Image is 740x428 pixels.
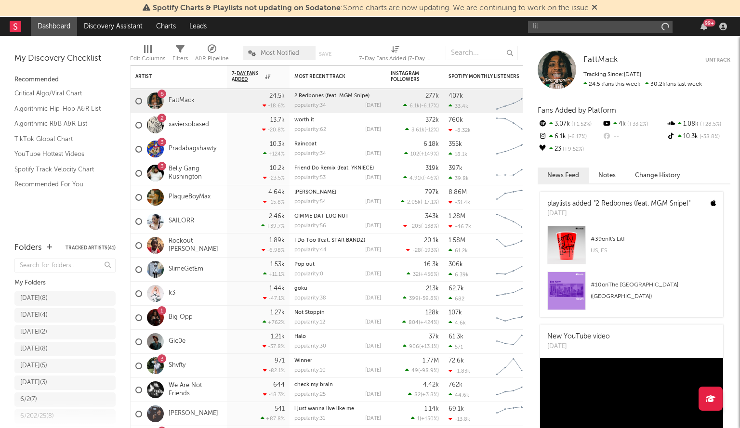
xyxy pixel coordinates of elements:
div: ( ) [405,127,439,133]
div: -23.5 % [263,175,285,181]
div: [DATE] [365,392,381,397]
div: -47.1 % [263,295,285,301]
div: popularity: 31 [294,416,325,421]
span: Tracking Since: [DATE] [583,72,641,78]
div: 397k [449,165,462,171]
div: 20.1k [424,237,439,244]
div: -20.8 % [262,127,285,133]
span: +13.1 % [421,344,437,350]
div: 39.8k [449,175,469,182]
a: Not Stoppin [294,310,325,315]
a: GIMME DAT LUG NUT [294,214,349,219]
a: Pop out [294,262,315,267]
div: Pop out [294,262,381,267]
span: +33.2 % [626,122,648,127]
div: # 39 on It's Lit! [591,233,716,245]
div: 99 + [703,19,715,26]
div: +124 % [263,151,285,157]
div: 682 [449,296,464,302]
button: Tracked Artists(41) [66,246,116,250]
span: +28.5 % [699,122,721,127]
div: 1.53k [270,261,285,268]
div: GIMME DAT LUG NUT [294,214,381,219]
div: 2 Redbones (feat. MGM Snipe) [294,93,381,99]
svg: Chart title [492,402,535,426]
a: YouTube Hottest Videos [14,149,106,159]
div: 760k [449,117,463,123]
a: Algorithmic R&B A&R List [14,118,106,129]
div: 10.3k [270,141,285,147]
span: Fans Added by Platform [538,107,616,114]
div: 1.14k [424,406,439,412]
span: 82 [414,392,421,398]
span: 3.61k [411,128,424,133]
div: Most Recent Track [294,74,367,79]
div: -18.6 % [263,103,285,109]
div: 571 [449,344,463,350]
div: 1.77M [423,358,439,364]
svg: Chart title [492,378,535,402]
button: 99+ [700,23,707,30]
a: worth it [294,117,314,123]
svg: Chart title [492,113,535,137]
div: Edit Columns [130,53,165,65]
div: 644 [273,382,285,388]
a: Rockout [PERSON_NAME] [169,237,222,254]
div: ( ) [405,367,439,374]
span: 32 [413,272,419,277]
a: Charts [149,17,183,36]
a: Leads [183,17,213,36]
div: [DATE] [365,175,381,181]
a: xaviersobased [169,121,209,129]
a: Shvfty [169,362,185,370]
div: 33.4k [449,103,468,109]
a: Gic0e [169,337,185,346]
a: SlimeGetEm [169,265,203,273]
div: 8.86M [449,189,467,195]
div: ( ) [402,319,439,325]
a: [PERSON_NAME] [294,190,336,195]
div: popularity: 34 [294,151,326,156]
span: : Some charts are now updating. We are continuing to work on the issue [153,4,589,12]
div: ( ) [407,271,439,277]
button: Save [319,52,331,57]
button: Notes [589,168,625,183]
div: 23 [538,143,602,156]
div: goku [294,286,381,291]
div: 3.07k [538,118,602,130]
svg: Chart title [492,233,535,258]
a: Dashboard [31,17,77,36]
div: [DATE] [365,199,381,205]
span: -38.8 % [698,134,720,140]
div: 372k [425,117,439,123]
span: FattMack [583,56,618,64]
div: Filters [172,53,188,65]
a: 2 Redbones (feat. MGM Snipe) [294,93,370,99]
div: [DATE] [365,416,381,421]
div: 4.64k [268,189,285,195]
span: Most Notified [261,50,299,56]
div: [DATE] [365,368,381,373]
a: [DATE](5) [14,359,116,373]
svg: Chart title [492,89,535,113]
div: i just wanna live like me [294,406,381,412]
div: [DATE] [365,320,381,325]
div: ( ) [406,247,439,253]
div: 72.6k [449,358,464,364]
div: 6/2 ( 7 ) [20,394,37,405]
a: Algorithmic Hip-Hop A&R List [14,104,106,114]
a: SAILORR [169,217,194,225]
div: popularity: 54 [294,199,326,205]
svg: Chart title [492,330,535,354]
div: 4k [602,118,666,130]
svg: Chart title [492,137,535,161]
div: -13.8k [449,416,470,422]
div: +39.7 % [261,223,285,229]
div: [DATE] ( 3 ) [20,377,47,389]
span: 4.91k [410,176,423,181]
span: -98.9 % [420,368,437,374]
div: [DATE] [365,247,381,253]
span: Dismiss [592,4,597,12]
span: +3.8 % [422,392,437,398]
div: Not Stoppin [294,310,381,315]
